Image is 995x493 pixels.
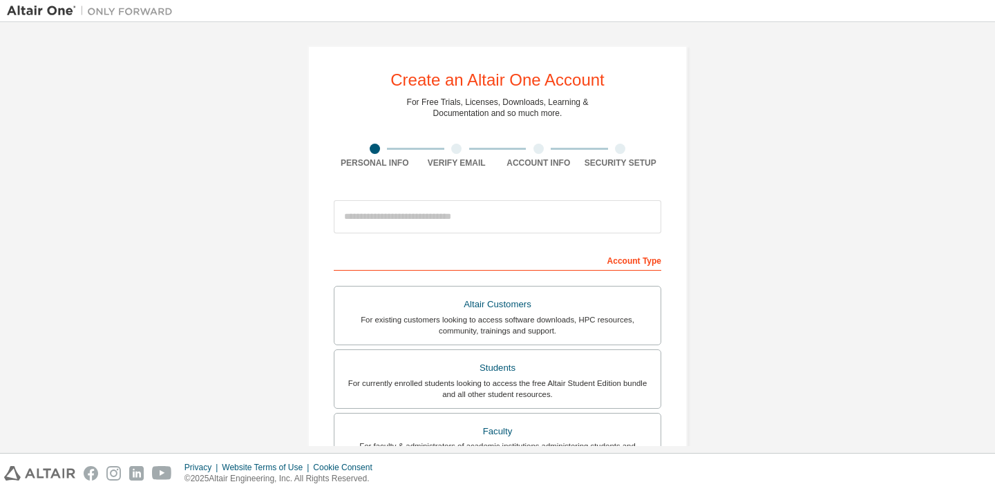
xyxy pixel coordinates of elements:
[343,378,652,400] div: For currently enrolled students looking to access the free Altair Student Edition bundle and all ...
[343,314,652,336] div: For existing customers looking to access software downloads, HPC resources, community, trainings ...
[222,462,313,473] div: Website Terms of Use
[106,466,121,481] img: instagram.svg
[152,466,172,481] img: youtube.svg
[7,4,180,18] img: Altair One
[343,422,652,441] div: Faculty
[497,157,580,168] div: Account Info
[343,358,652,378] div: Students
[407,97,589,119] div: For Free Trials, Licenses, Downloads, Learning & Documentation and so much more.
[4,466,75,481] img: altair_logo.svg
[390,72,605,88] div: Create an Altair One Account
[343,295,652,314] div: Altair Customers
[184,462,222,473] div: Privacy
[184,473,381,485] p: © 2025 Altair Engineering, Inc. All Rights Reserved.
[580,157,662,168] div: Security Setup
[334,157,416,168] div: Personal Info
[334,249,661,271] div: Account Type
[129,466,144,481] img: linkedin.svg
[313,462,380,473] div: Cookie Consent
[416,157,498,168] div: Verify Email
[343,441,652,463] div: For faculty & administrators of academic institutions administering students and accessing softwa...
[84,466,98,481] img: facebook.svg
